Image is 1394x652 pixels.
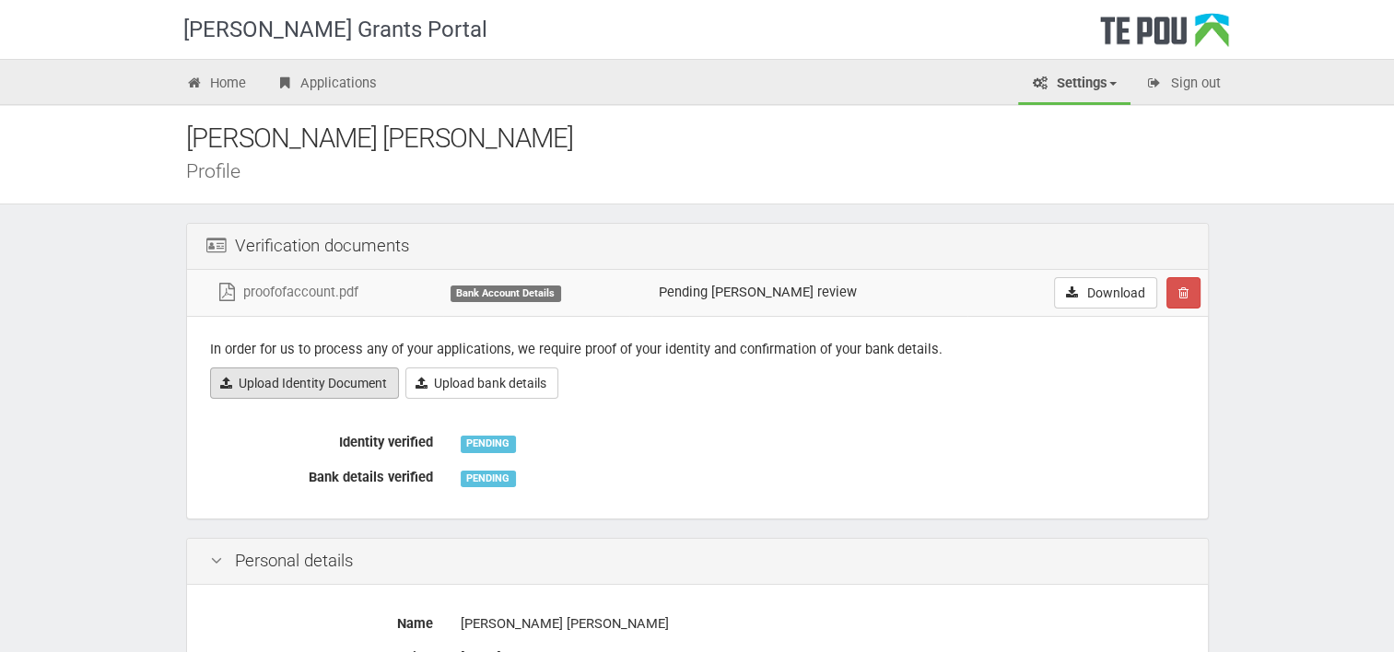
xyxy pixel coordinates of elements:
[187,539,1208,585] div: Personal details
[172,64,261,105] a: Home
[461,471,516,487] div: PENDING
[196,461,447,487] label: Bank details verified
[262,64,391,105] a: Applications
[461,608,1185,640] div: [PERSON_NAME] [PERSON_NAME]
[196,608,447,634] label: Name
[210,340,1185,359] p: In order for us to process any of your applications, we require proof of your identity and confir...
[186,119,1236,158] div: [PERSON_NAME] [PERSON_NAME]
[1100,13,1229,59] div: Te Pou Logo
[451,285,561,302] div: Bank Account Details
[196,426,447,452] label: Identity verified
[1132,64,1235,105] a: Sign out
[1054,277,1157,309] a: Download
[187,224,1208,270] div: Verification documents
[1018,64,1130,105] a: Settings
[186,161,1236,180] div: Profile
[405,367,558,399] a: Upload bank details
[651,270,967,317] td: Pending [PERSON_NAME] review
[216,284,358,300] a: proofofaccount.pdf
[461,436,516,452] div: PENDING
[210,367,399,399] a: Upload Identity Document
